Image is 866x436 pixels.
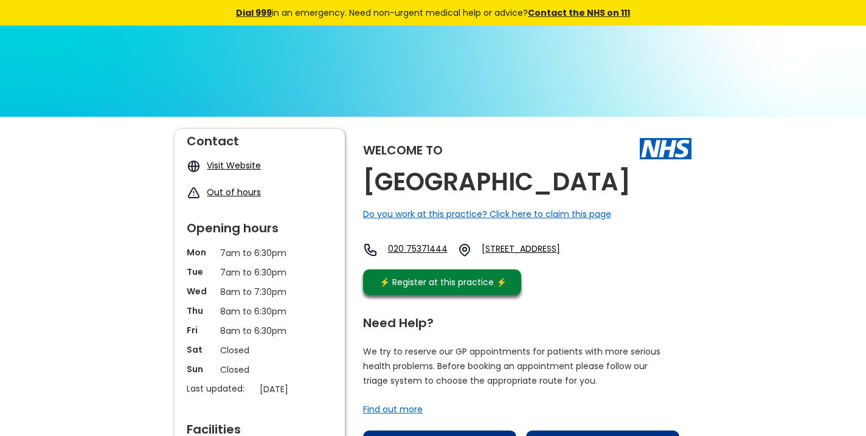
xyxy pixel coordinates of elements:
[373,275,513,289] div: ⚡️ Register at this practice ⚡️
[220,266,299,279] p: 7am to 6:30pm
[363,208,611,220] a: Do you work at this practice? Click here to claim this page
[207,159,261,171] a: Visit Website
[363,144,443,156] div: Welcome to
[363,311,679,329] div: Need Help?
[236,7,272,19] a: Dial 999
[187,417,333,435] div: Facilities
[207,186,261,198] a: Out of hours
[187,246,214,258] p: Mon
[260,382,339,396] p: [DATE]
[388,243,448,257] a: 020 75371444
[187,382,254,395] p: Last updated:
[187,285,214,297] p: Wed
[528,7,630,19] a: Contact the NHS on 111
[457,243,472,257] img: practice location icon
[187,344,214,356] p: Sat
[187,363,214,375] p: Sun
[187,305,214,317] p: Thu
[640,138,691,159] img: The NHS logo
[363,168,631,196] h2: [GEOGRAPHIC_DATA]
[220,246,299,260] p: 7am to 6:30pm
[363,403,423,415] a: Find out more
[220,363,299,376] p: Closed
[187,186,201,200] img: exclamation icon
[187,324,214,336] p: Fri
[153,6,713,19] div: in an emergency. Need non-urgent medical help or advice?
[220,285,299,299] p: 8am to 7:30pm
[220,324,299,337] p: 8am to 6:30pm
[187,159,201,173] img: globe icon
[363,243,378,257] img: telephone icon
[363,269,521,295] a: ⚡️ Register at this practice ⚡️
[363,344,661,388] p: We try to reserve our GP appointments for patients with more serious health problems. Before book...
[482,243,601,257] a: [STREET_ADDRESS]
[187,129,333,147] div: Contact
[187,216,333,234] div: Opening hours
[220,305,299,318] p: 8am to 6:30pm
[187,266,214,278] p: Tue
[220,344,299,357] p: Closed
